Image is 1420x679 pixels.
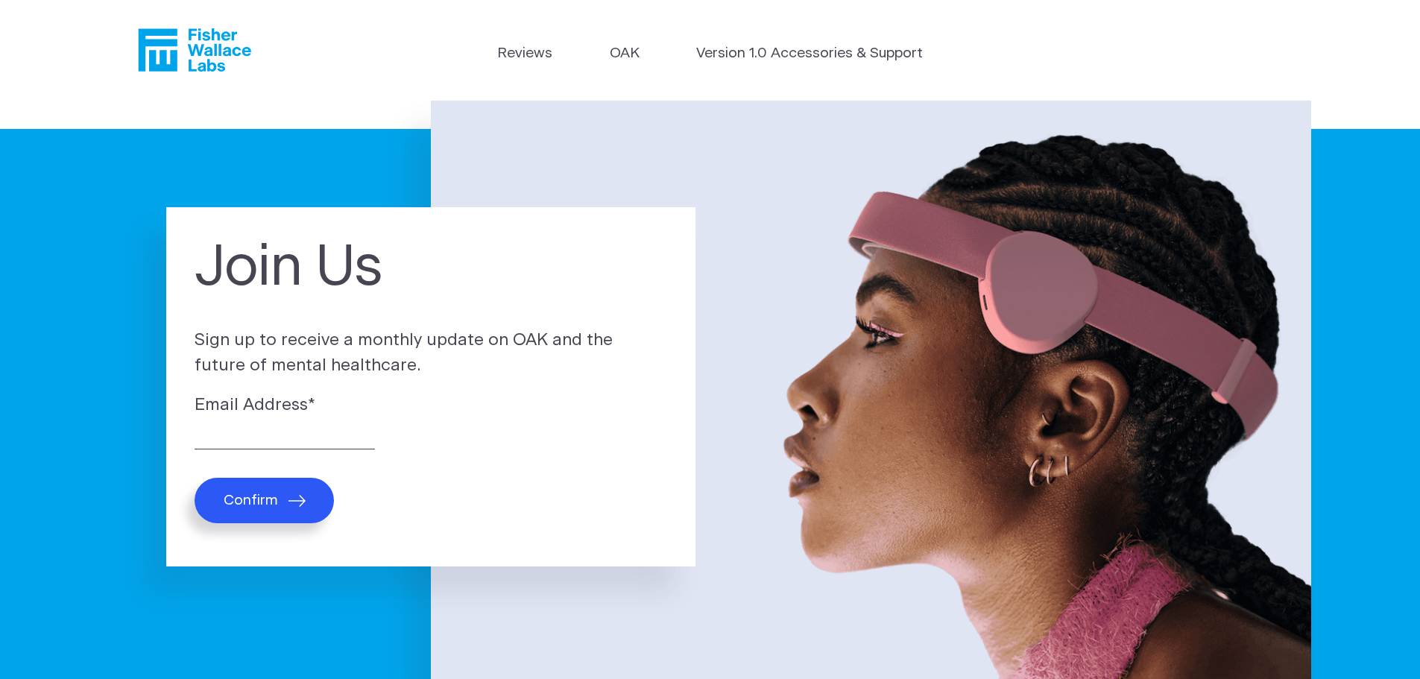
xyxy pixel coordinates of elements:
a: Reviews [497,43,552,65]
p: Sign up to receive a monthly update on OAK and the future of mental healthcare. [195,328,667,378]
label: Email Address [195,393,667,418]
a: Fisher Wallace [138,28,251,72]
button: Confirm [195,478,334,523]
a: Version 1.0 Accessories & Support [696,43,923,65]
span: Confirm [224,492,278,509]
h1: Join Us [195,236,667,301]
a: OAK [610,43,640,65]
